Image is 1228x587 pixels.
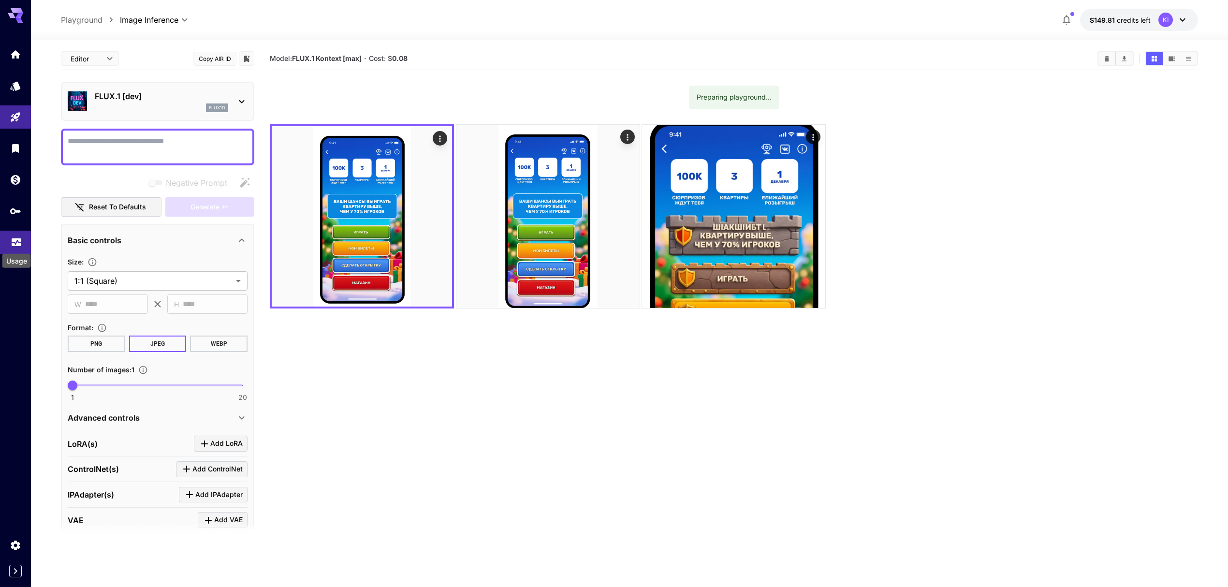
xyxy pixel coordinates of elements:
[129,336,187,352] button: JPEG
[620,130,635,144] div: Actions
[95,90,228,102] p: FLUX.1 [dev]
[134,365,152,375] button: Specify how many images to generate in a single request. Each image generation will be charged se...
[68,87,248,116] div: FLUX.1 [dev]flux1d
[176,461,248,477] button: Click to add ControlNet
[61,197,161,217] button: Reset to defaults
[11,233,22,245] div: Usage
[209,104,225,111] p: flux1d
[2,254,31,268] div: Usage
[190,336,248,352] button: WEBP
[71,54,101,64] span: Editor
[1080,9,1198,31] button: $149.81283KI
[68,489,114,500] p: IPAdapter(s)
[68,229,248,252] div: Basic controls
[10,174,21,186] div: Wallet
[10,111,21,123] div: Playground
[1180,52,1197,65] button: Show media in list view
[74,299,81,310] span: W
[68,514,84,526] p: VAE
[93,323,111,333] button: Choose the file format for the output image.
[210,438,243,450] span: Add LoRA
[806,130,821,144] div: Actions
[195,489,243,501] span: Add IPAdapter
[179,487,248,503] button: Click to add IPAdapter
[10,142,21,154] div: Library
[74,275,232,287] span: 1:1 (Square)
[9,565,22,577] button: Expand sidebar
[272,126,452,307] img: 9k=
[364,53,366,64] p: ·
[433,131,447,146] div: Actions
[71,393,74,402] span: 1
[68,412,140,424] p: Advanced controls
[456,125,640,308] img: Z
[68,406,248,429] div: Advanced controls
[369,54,408,62] span: Cost: $
[146,176,235,189] span: Negative prompts are not compatible with the selected model.
[270,54,362,62] span: Model:
[68,336,125,352] button: PNG
[10,539,21,551] div: Settings
[1090,16,1117,24] span: $149.81
[642,125,825,308] img: 9k=
[1117,16,1151,24] span: credits left
[242,53,251,64] button: Add to library
[166,177,227,189] span: Negative Prompt
[392,54,408,62] b: 0.08
[61,14,120,26] nav: breadcrumb
[1158,13,1173,27] div: KI
[193,52,236,66] button: Copy AIR ID
[68,438,98,450] p: LoRA(s)
[238,393,247,402] span: 20
[61,14,102,26] a: Playground
[1090,15,1151,25] div: $149.81283
[1097,51,1134,66] div: Clear AllDownload All
[1146,52,1163,65] button: Show media in grid view
[68,258,84,266] span: Size :
[1098,52,1115,65] button: Clear All
[1163,52,1180,65] button: Show media in video view
[174,299,179,310] span: H
[1145,51,1198,66] div: Show media in grid viewShow media in video viewShow media in list view
[120,14,178,26] span: Image Inference
[68,366,134,374] span: Number of images : 1
[68,323,93,332] span: Format :
[68,235,121,246] p: Basic controls
[198,512,248,528] button: Click to add VAE
[84,257,101,267] button: Adjust the dimensions of the generated image by specifying its width and height in pixels, or sel...
[192,463,243,475] span: Add ControlNet
[194,436,248,452] button: Click to add LoRA
[292,54,362,62] b: FLUX.1 Kontext [max]
[68,463,119,475] p: ControlNet(s)
[697,88,772,106] div: Preparing playground...
[10,205,21,217] div: API Keys
[10,80,21,92] div: Models
[1116,52,1133,65] button: Download All
[214,514,243,526] span: Add VAE
[10,48,21,60] div: Home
